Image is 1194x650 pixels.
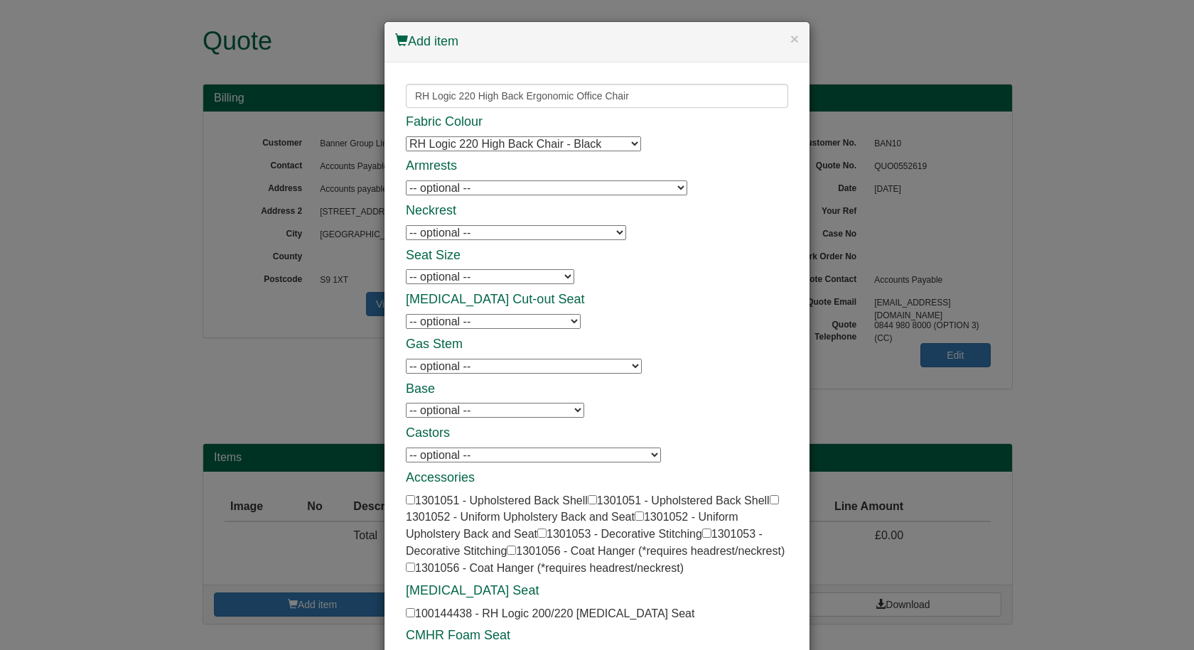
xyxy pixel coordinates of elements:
h4: Neckrest [406,204,788,218]
h4: [MEDICAL_DATA] Seat [406,584,788,598]
button: × [790,31,799,46]
h4: Accessories [406,471,788,485]
h4: Base [406,382,788,396]
input: Search for a product [406,84,788,108]
h4: Add item [395,33,799,51]
h4: Armrests [406,159,788,173]
h4: Castors [406,426,788,440]
h4: Seat Size [406,249,788,263]
h4: Gas Stem [406,337,788,352]
h4: [MEDICAL_DATA] Cut-out Seat [406,293,788,307]
h4: CMHR Foam Seat [406,629,788,643]
h4: Fabric Colour [406,115,788,129]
